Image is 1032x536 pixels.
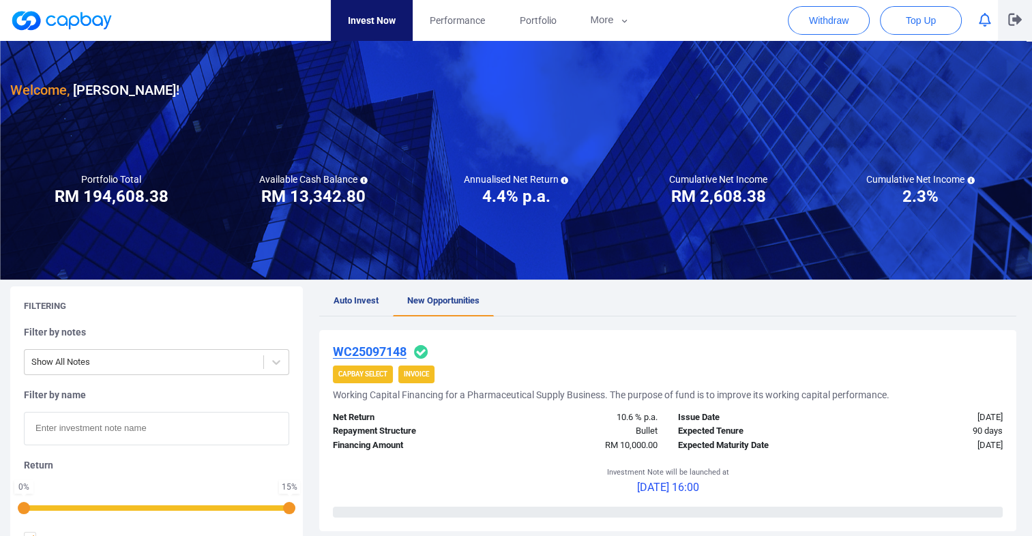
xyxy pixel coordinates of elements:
div: [DATE] [840,411,1013,425]
input: Enter investment note name [24,412,289,445]
span: RM 10,000.00 [605,440,658,450]
h5: Filtering [24,300,66,312]
div: Financing Amount [323,438,495,453]
span: Portfolio [519,13,556,28]
div: Issue Date [668,411,840,425]
div: Expected Maturity Date [668,438,840,453]
div: 0 % [17,483,31,491]
p: [DATE] 16:00 [606,479,728,496]
h3: RM 2,608.38 [671,185,766,207]
span: New Opportunities [407,295,480,306]
div: [DATE] [840,438,1013,453]
h5: Cumulative Net Income [866,173,975,185]
h5: Portfolio Total [81,173,141,185]
h3: RM 194,608.38 [55,185,168,207]
h5: Available Cash Balance [259,173,368,185]
h5: Filter by notes [24,326,289,338]
button: Withdraw [788,6,870,35]
div: Repayment Structure [323,424,495,438]
button: Top Up [880,6,962,35]
strong: Invoice [404,370,429,378]
span: Top Up [906,14,936,27]
span: Welcome, [10,82,70,98]
div: Expected Tenure [668,424,840,438]
div: Bullet [495,424,668,438]
h5: Return [24,459,289,471]
p: Investment Note will be launched at [606,466,728,479]
div: 90 days [840,424,1013,438]
div: 10.6 % p.a. [495,411,668,425]
h3: 2.3% [902,185,939,207]
h3: 4.4% p.a. [482,185,550,207]
h3: RM 13,342.80 [261,185,366,207]
u: WC25097148 [333,344,407,359]
strong: CapBay Select [338,370,387,378]
h3: [PERSON_NAME] ! [10,79,179,101]
div: 15 % [282,483,297,491]
h5: Annualised Net Return [463,173,568,185]
span: Auto Invest [334,295,379,306]
h5: Filter by name [24,389,289,401]
h5: Working Capital Financing for a Pharmaceutical Supply Business. The purpose of fund is to improve... [333,389,889,401]
div: Net Return [323,411,495,425]
h5: Cumulative Net Income [669,173,767,185]
span: Performance [430,13,485,28]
